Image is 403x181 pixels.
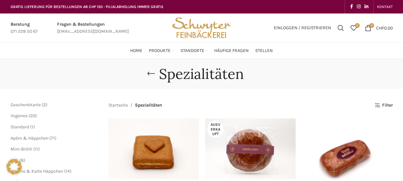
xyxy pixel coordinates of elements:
a: Go back [143,67,159,80]
a: Biberfladen ungefüllt [205,118,296,179]
div: Meine Wunschliste [347,22,360,34]
img: Bäckerei Schwyter [170,13,233,42]
span: CHF [376,25,384,30]
span: 0 [369,23,374,28]
a: Standorte [181,44,208,57]
a: Stellen [255,44,273,57]
span: 2 [43,102,46,108]
a: Facebook social link [348,2,355,11]
a: Site logo [170,25,233,30]
span: Home [130,48,142,54]
span: 20 [30,113,35,118]
a: Einloggen / Registrieren [271,22,334,34]
a: Geschenkkarte [11,102,41,108]
a: Suchen [334,22,347,34]
span: KONTAKT [377,4,393,9]
a: Home [130,44,142,57]
a: Mini-Brötli [11,146,32,152]
a: KONTAKT [377,0,393,13]
a: Produkte [149,44,174,57]
div: Secondary navigation [374,0,396,13]
a: Häufige Fragen [214,44,249,57]
a: Apéro & Häppchen [11,135,48,141]
bdi: 0.00 [376,25,393,30]
span: Häufige Fragen [214,48,249,54]
h1: Spezialitäten [159,65,244,82]
a: 0 CHF0.00 [362,22,396,34]
a: Standard [11,124,29,130]
span: Produkte [149,48,171,54]
a: Veganes [11,113,28,118]
span: Einloggen / Registrieren [274,26,331,30]
a: Filter [375,103,392,108]
span: 1 [32,124,33,130]
a: Infobox link [57,21,129,35]
div: Main navigation [7,44,396,57]
a: 0 [347,22,360,34]
a: Linkedin social link [363,2,370,11]
nav: Breadcrumb [108,102,162,109]
a: Instagram social link [355,2,363,11]
span: GRATIS LIEFERUNG FÜR BESTELLUNGEN AB CHF 150 - FILIALABHOLUNG IMMER GRATIS [11,4,164,9]
span: Ausverkauft [207,121,223,138]
a: Infobox link [11,21,38,35]
span: 0 [355,23,360,28]
span: Spezialitäten [135,102,162,109]
a: Startseite [108,102,128,109]
span: Standorte [181,48,204,54]
span: 14 [66,168,70,174]
a: Biber mit Stempel [108,118,199,179]
span: Stellen [255,48,273,54]
span: 11 [35,146,38,152]
a: Warme & Kalte Häppchen [11,168,63,174]
span: 71 [51,135,55,141]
